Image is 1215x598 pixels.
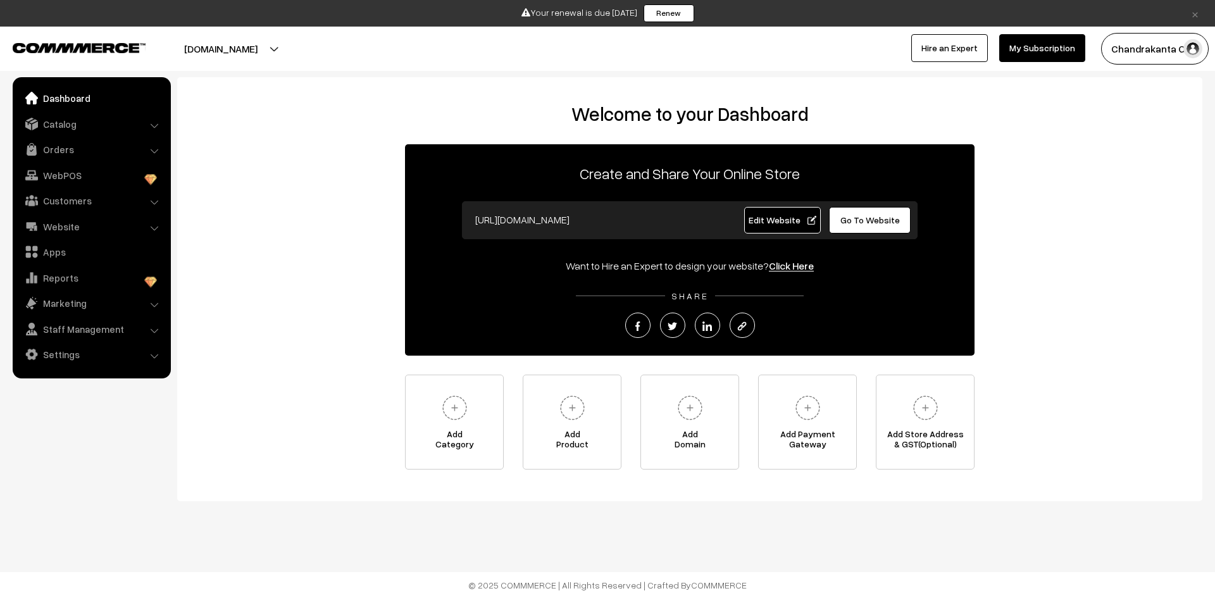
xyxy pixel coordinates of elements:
span: Add Product [523,429,621,454]
img: plus.svg [555,390,590,425]
p: Create and Share Your Online Store [405,162,975,185]
a: My Subscription [999,34,1085,62]
a: Marketing [16,292,166,315]
a: Go To Website [829,207,911,234]
img: plus.svg [673,390,707,425]
button: [DOMAIN_NAME] [140,33,302,65]
a: × [1187,6,1204,21]
a: Orders [16,138,166,161]
a: Add Store Address& GST(Optional) [876,375,975,470]
img: user [1183,39,1202,58]
div: Your renewal is due [DATE] [4,4,1211,22]
a: Hire an Expert [911,34,988,62]
a: Renew [644,4,694,22]
a: Staff Management [16,318,166,340]
a: COMMMERCE [13,39,123,54]
span: Edit Website [749,215,816,225]
span: SHARE [665,290,715,301]
div: Want to Hire an Expert to design your website? [405,258,975,273]
h2: Welcome to your Dashboard [190,103,1190,125]
a: WebPOS [16,164,166,187]
img: plus.svg [437,390,472,425]
a: Click Here [769,259,814,272]
span: Add Domain [641,429,738,454]
a: Catalog [16,113,166,135]
a: Dashboard [16,87,166,109]
span: Add Payment Gateway [759,429,856,454]
a: Edit Website [744,207,821,234]
img: COMMMERCE [13,43,146,53]
a: Customers [16,189,166,212]
a: Reports [16,266,166,289]
a: AddCategory [405,375,504,470]
img: plus.svg [790,390,825,425]
span: Go To Website [840,215,900,225]
span: Add Store Address & GST(Optional) [876,429,974,454]
a: AddDomain [640,375,739,470]
button: Chandrakanta C… [1101,33,1209,65]
a: Apps [16,240,166,263]
a: Settings [16,343,166,366]
a: AddProduct [523,375,621,470]
a: Website [16,215,166,238]
span: Add Category [406,429,503,454]
a: Add PaymentGateway [758,375,857,470]
a: COMMMERCE [691,580,747,590]
img: plus.svg [908,390,943,425]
